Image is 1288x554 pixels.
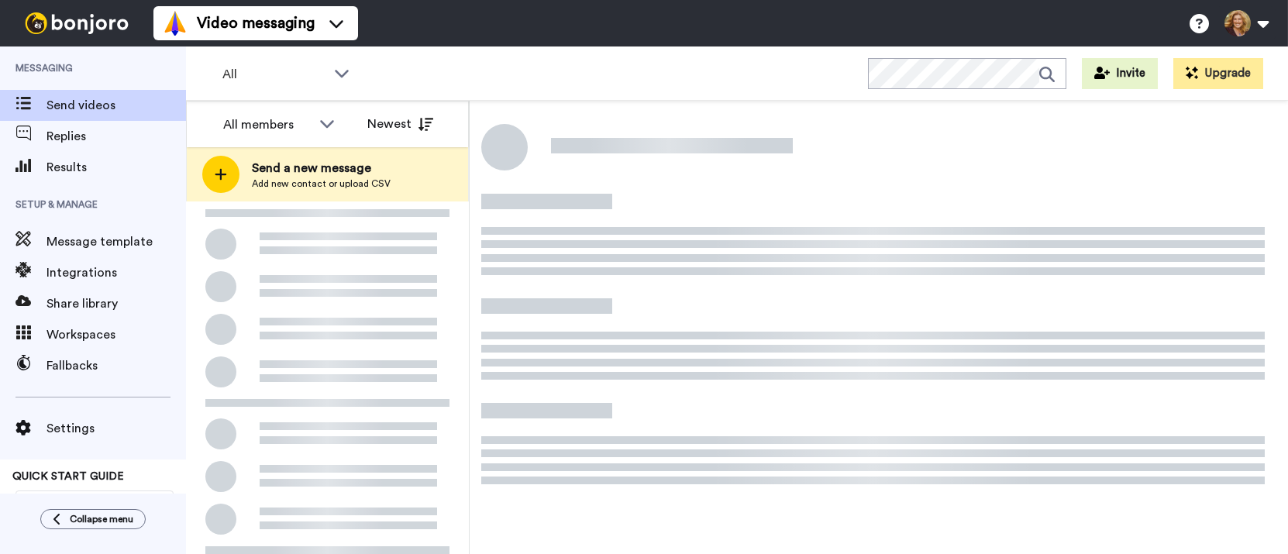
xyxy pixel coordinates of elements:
span: Collapse menu [70,513,133,525]
span: Send a new message [252,159,391,177]
div: All members [223,115,312,134]
span: Results [46,158,186,177]
span: Settings [46,419,186,438]
span: Replies [46,127,186,146]
span: Workspaces [46,325,186,344]
span: QUICK START GUIDE [12,471,124,482]
span: Share library [46,294,186,313]
button: Collapse menu [40,509,146,529]
span: Send videos [46,96,186,115]
img: bj-logo-header-white.svg [19,12,135,34]
button: Newest [356,108,445,139]
button: Invite [1082,58,1158,89]
span: All [222,65,326,84]
span: Add new contact or upload CSV [252,177,391,190]
span: Integrations [46,263,186,282]
span: Video messaging [197,12,315,34]
img: vm-color.svg [163,11,188,36]
span: Fallbacks [46,356,186,375]
button: Upgrade [1173,58,1263,89]
span: Message template [46,232,186,251]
